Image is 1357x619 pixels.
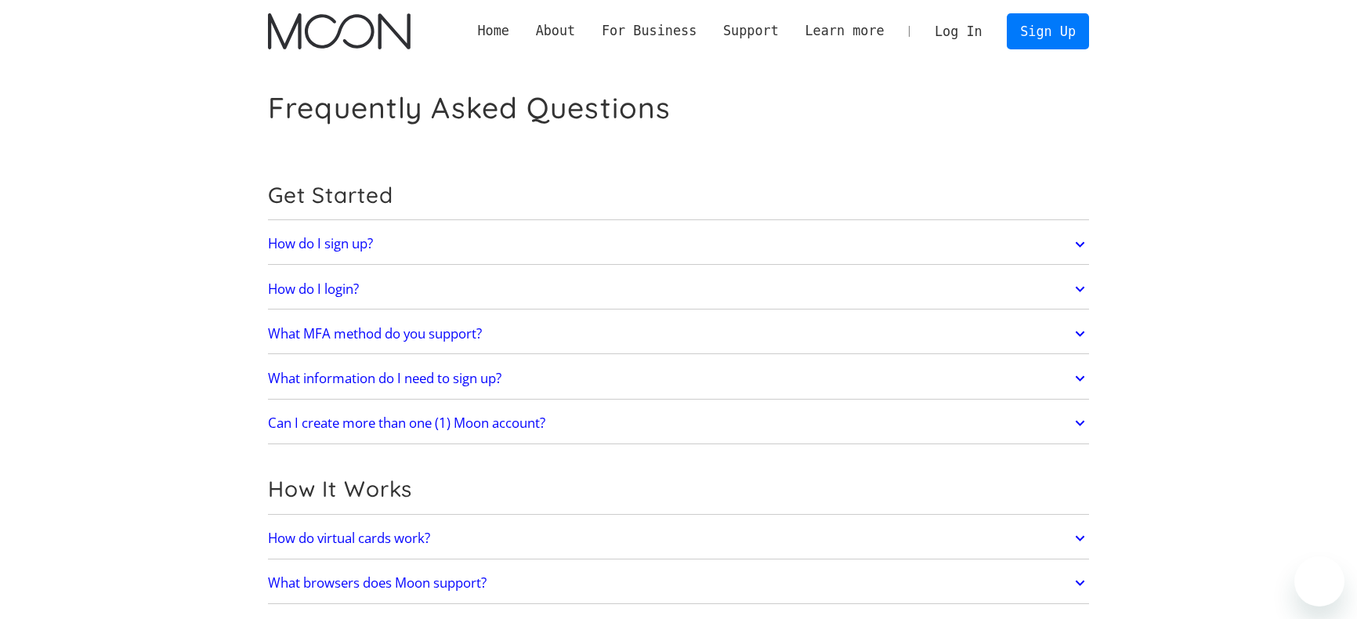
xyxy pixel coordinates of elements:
a: What MFA method do you support? [268,317,1089,350]
a: How do I sign up? [268,228,1089,261]
div: For Business [602,21,697,41]
h2: How It Works [268,476,1089,502]
h2: What browsers does Moon support? [268,575,487,591]
div: Support [723,21,779,41]
div: About [536,21,576,41]
a: home [268,13,410,49]
div: For Business [588,21,710,41]
iframe: Button to launch messaging window [1294,556,1344,606]
div: Support [710,21,791,41]
h2: What information do I need to sign up? [268,371,501,386]
h2: How do virtual cards work? [268,530,430,546]
div: Learn more [805,21,884,41]
h2: Can I create more than one (1) Moon account? [268,415,545,431]
div: Learn more [792,21,898,41]
h2: What MFA method do you support? [268,326,482,342]
a: Log In [921,14,995,49]
a: How do virtual cards work? [268,522,1089,555]
h2: How do I sign up? [268,236,373,252]
a: What browsers does Moon support? [268,567,1089,599]
h1: Frequently Asked Questions [268,90,671,125]
h2: Get Started [268,182,1089,208]
h2: How do I login? [268,281,359,297]
a: Home [465,21,523,41]
a: How do I login? [268,273,1089,306]
a: Sign Up [1007,13,1088,49]
a: Can I create more than one (1) Moon account? [268,407,1089,440]
a: What information do I need to sign up? [268,362,1089,395]
div: About [523,21,588,41]
img: Moon Logo [268,13,410,49]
